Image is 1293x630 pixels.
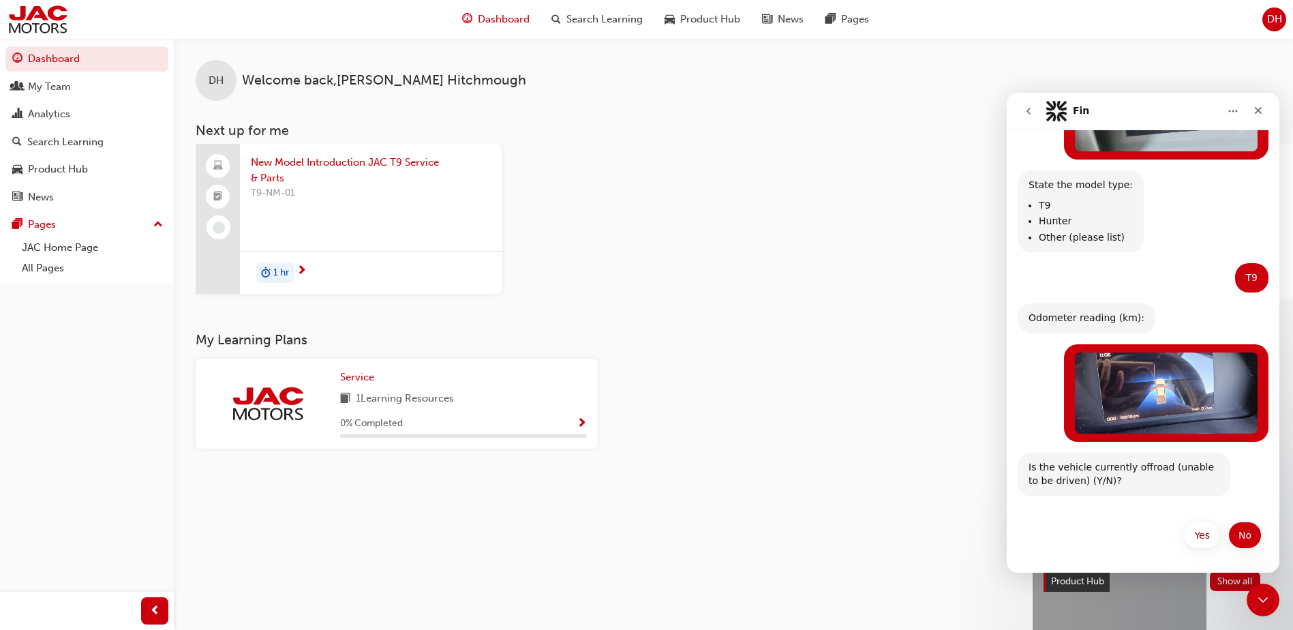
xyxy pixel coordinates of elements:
[340,391,350,408] span: book-icon
[12,81,22,93] span: people-icon
[5,212,168,237] button: Pages
[28,106,70,122] div: Analytics
[340,371,374,383] span: Service
[577,415,587,432] button: Show Progress
[356,391,454,408] span: 1 Learning Resources
[451,5,541,33] a: guage-iconDashboard
[16,258,168,279] a: All Pages
[541,5,654,33] a: search-iconSearch Learning
[12,164,22,176] span: car-icon
[5,102,168,127] a: Analytics
[251,155,491,185] span: New Model Introduction JAC T9 Service & Parts
[7,4,69,35] img: jac-portal
[5,74,168,100] a: My Team
[12,136,22,149] span: search-icon
[1262,7,1286,31] button: DH
[577,418,587,430] span: Show Progress
[261,264,271,282] span: duration-icon
[566,12,643,27] span: Search Learning
[273,265,289,281] span: 1 hr
[462,11,472,28] span: guage-icon
[12,219,22,231] span: pages-icon
[16,237,168,258] a: JAC Home Page
[1267,12,1282,27] span: DH
[5,44,168,212] button: DashboardMy TeamAnalyticsSearch LearningProduct HubNews
[680,12,740,27] span: Product Hub
[1247,584,1279,616] iframe: Intercom live chat
[1051,575,1104,587] span: Product Hub
[196,144,502,294] a: New Model Introduction JAC T9 Service & PartsT9-NM-01duration-icon1 hr
[751,5,815,33] a: news-iconNews
[815,5,880,33] a: pages-iconPages
[230,385,305,422] img: jac-portal
[150,603,160,620] span: prev-icon
[296,265,307,277] span: next-icon
[762,11,772,28] span: news-icon
[778,12,804,27] span: News
[5,157,168,182] a: Product Hub
[551,11,561,28] span: search-icon
[340,370,380,385] a: Service
[654,5,751,33] a: car-iconProduct Hub
[174,123,1293,138] h3: Next up for me
[1044,571,1260,592] a: Product HubShow all
[1007,93,1279,573] iframe: Intercom live chat
[209,73,224,89] span: DH
[12,53,22,65] span: guage-icon
[213,222,225,234] span: learningRecordVerb_NONE-icon
[12,108,22,121] span: chart-icon
[28,217,56,232] div: Pages
[825,11,836,28] span: pages-icon
[5,46,168,72] a: Dashboard
[841,12,869,27] span: Pages
[28,162,88,177] div: Product Hub
[5,185,168,210] a: News
[28,79,71,95] div: My Team
[196,332,1011,348] h3: My Learning Plans
[27,134,104,150] div: Search Learning
[12,192,22,204] span: news-icon
[251,185,491,201] span: T9-NM-01
[665,11,675,28] span: car-icon
[153,216,163,234] span: up-icon
[213,188,223,206] span: booktick-icon
[5,130,168,155] a: Search Learning
[213,157,223,175] span: laptop-icon
[28,190,54,205] div: News
[478,12,530,27] span: Dashboard
[1210,571,1261,591] button: Show all
[340,416,403,432] span: 0 % Completed
[242,73,526,89] span: Welcome back , [PERSON_NAME] Hitchmough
